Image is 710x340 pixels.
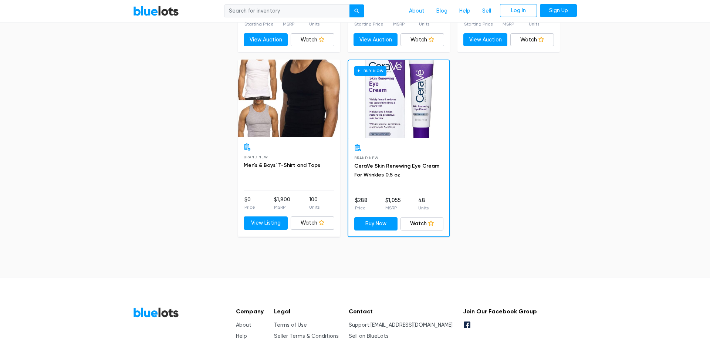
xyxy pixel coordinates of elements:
li: 48 [418,196,429,211]
a: Log In [500,4,537,17]
a: Help [236,333,247,339]
a: Men's & Boys' T-Shirt and Tops [244,162,320,168]
a: Watch [510,33,554,47]
a: Seller Terms & Conditions [274,333,339,339]
span: Brand New [244,155,268,159]
a: Watch [400,217,444,230]
a: Buy Now [348,60,449,138]
a: About [236,322,251,328]
p: MSRP [385,205,401,211]
p: Starting Price [464,21,493,27]
a: Buy Now [354,217,398,230]
p: Price [244,204,255,211]
h5: Legal [274,308,339,315]
p: MSRP [393,21,409,27]
a: Sell on BlueLots [349,333,389,339]
a: Help [453,4,476,18]
h6: Buy Now [354,66,386,75]
a: [EMAIL_ADDRESS][DOMAIN_NAME] [371,322,453,328]
p: MSRP [283,21,300,27]
li: $1,800 [274,196,290,211]
p: Units [309,204,319,211]
input: Search for inventory [224,4,350,18]
a: Blog [430,4,453,18]
li: $1,055 [385,196,401,211]
p: Starting Price [244,21,274,27]
h5: Contact [349,308,453,315]
a: Terms of Use [274,322,307,328]
p: Units [529,21,539,27]
a: Watch [291,33,335,47]
a: Watch [400,33,444,47]
a: CeraVe Skin Renewing Eye Cream For Wrinkles 0.5 oz [354,163,439,178]
p: Starting Price [354,21,383,27]
p: Price [355,205,368,211]
li: $288 [355,196,368,211]
a: BlueLots [133,307,179,318]
a: View Auction [354,33,398,47]
a: View Auction [244,33,288,47]
a: Sell [476,4,497,18]
p: MSRP [274,204,290,211]
li: $0 [244,196,255,211]
a: Watch [291,216,335,230]
a: BlueLots [133,6,179,16]
a: View Listing [244,216,288,230]
p: Units [309,21,319,27]
p: Units [419,21,429,27]
span: Brand New [354,156,378,160]
p: Units [418,205,429,211]
p: MSRP [503,21,520,27]
h5: Join Our Facebook Group [463,308,537,315]
a: View Auction [463,33,507,47]
a: About [403,4,430,18]
li: 100 [309,196,319,211]
li: Support: [349,321,453,329]
h5: Company [236,308,264,315]
a: Sign Up [540,4,577,17]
